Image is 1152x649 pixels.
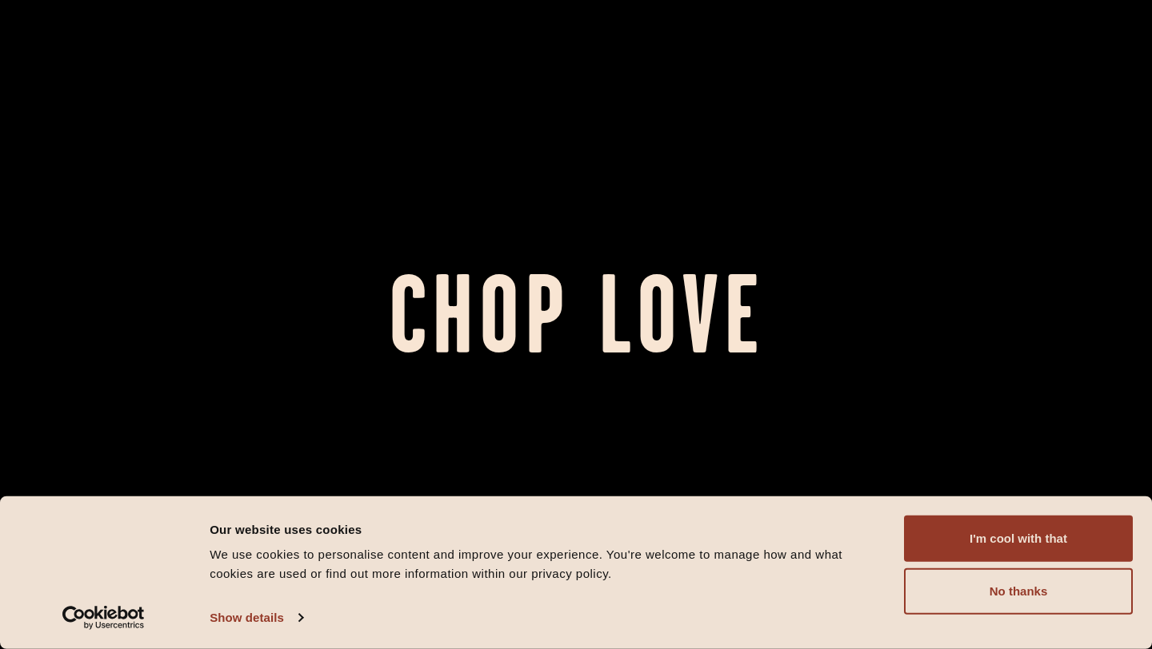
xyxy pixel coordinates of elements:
a: Usercentrics Cookiebot - opens in a new window [34,606,174,630]
div: We use cookies to personalise content and improve your experience. You're welcome to manage how a... [210,545,886,583]
button: No thanks [904,568,1133,615]
button: I'm cool with that [904,516,1133,562]
a: Show details [210,606,302,630]
div: Our website uses cookies [210,520,886,539]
